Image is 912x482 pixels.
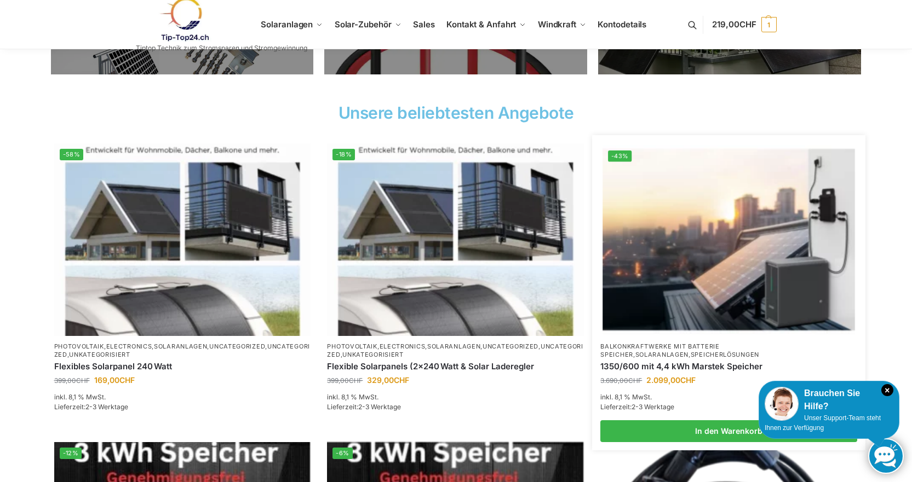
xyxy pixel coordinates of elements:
[427,342,480,350] a: Solaranlagen
[600,376,642,385] bdi: 3.690,00
[712,8,776,41] a: 219,00CHF 1
[94,375,135,385] bdi: 169,00
[54,342,104,350] a: Photovoltaik
[600,342,857,359] p: , ,
[765,387,893,413] div: Brauchen Sie Hilfe?
[628,376,642,385] span: CHF
[327,403,401,411] span: Lieferzeit:
[327,342,377,350] a: Photovoltaik
[483,342,538,350] a: Uncategorized
[600,392,857,402] p: inkl. 8,1 % MwSt.
[85,403,128,411] span: 2-3 Werktage
[54,143,311,336] a: -58%Flexible Solar Module für Wohnmobile Camping Balkon
[54,392,311,402] p: inkl. 8,1 % MwSt.
[69,351,130,358] a: Unkategorisiert
[600,420,857,442] a: In den Warenkorb legen: „1350/600 mit 4,4 kWh Marstek Speicher“
[881,384,893,396] i: Schließen
[600,403,674,411] span: Lieferzeit:
[209,342,265,350] a: Uncategorized
[54,143,311,336] img: Balkon-Terrassen-Kraftwerke 8
[765,414,881,432] span: Unser Support-Team steht Ihnen zur Verfügung
[327,143,584,336] img: Balkon-Terrassen-Kraftwerke 8
[691,351,759,358] a: Speicherlösungen
[54,342,310,358] a: Uncategorized
[680,375,696,385] span: CHF
[76,376,90,385] span: CHF
[106,342,152,350] a: Electronics
[394,375,409,385] span: CHF
[646,375,696,385] bdi: 2.099,00
[54,342,311,359] p: , , , , ,
[327,143,584,336] a: -18%Flexible Solar Module für Wohnmobile Camping Balkon
[327,342,583,358] a: Uncategorized
[327,342,584,359] p: , , , , ,
[600,361,857,372] a: 1350/600 mit 4,4 kWh Marstek Speicher
[54,361,311,372] a: Flexibles Solarpanel 240 Watt
[739,19,756,30] span: CHF
[342,351,404,358] a: Unkategorisiert
[367,375,409,385] bdi: 329,00
[712,19,756,30] span: 219,00
[635,351,689,358] a: Solaranlagen
[446,19,516,30] span: Kontakt & Anfahrt
[136,45,307,51] p: Tiptop Technik zum Stromsparen und Stromgewinnung
[54,403,128,411] span: Lieferzeit:
[51,104,862,121] h2: Unsere beliebtesten Angebote
[327,361,584,372] a: Flexible Solarpanels (2×240 Watt & Solar Laderegler
[380,342,426,350] a: Electronics
[335,19,392,30] span: Solar-Zubehör
[603,145,855,334] a: -43%Balkonkraftwerk mit Marstek Speicher
[358,403,401,411] span: 2-3 Werktage
[154,342,207,350] a: Solaranlagen
[538,19,576,30] span: Windkraft
[761,17,777,32] span: 1
[413,19,435,30] span: Sales
[119,375,135,385] span: CHF
[349,376,363,385] span: CHF
[327,392,584,402] p: inkl. 8,1 % MwSt.
[600,342,719,358] a: Balkonkraftwerke mit Batterie Speicher
[598,19,646,30] span: Kontodetails
[765,387,799,421] img: Customer service
[327,376,363,385] bdi: 399,00
[54,376,90,385] bdi: 399,00
[603,145,855,334] img: Balkon-Terrassen-Kraftwerke 10
[632,403,674,411] span: 2-3 Werktage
